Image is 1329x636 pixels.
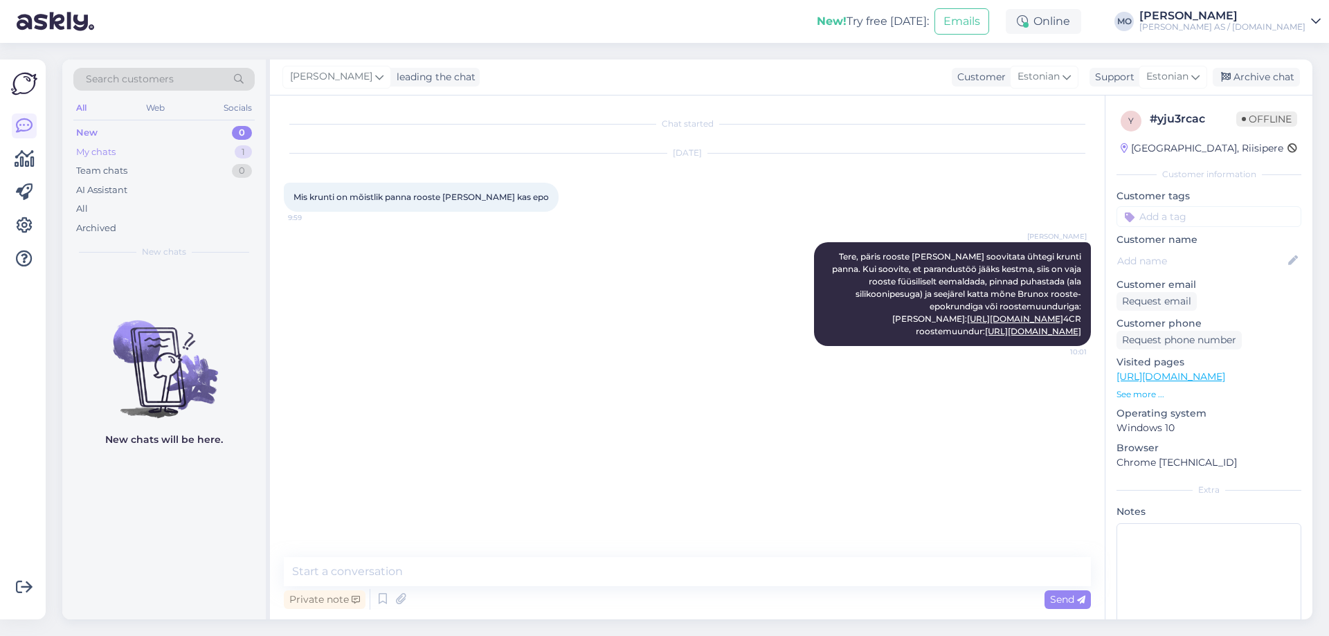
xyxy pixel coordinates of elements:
[1236,111,1297,127] span: Offline
[985,326,1081,336] a: [URL][DOMAIN_NAME]
[1116,388,1301,401] p: See more ...
[817,15,847,28] b: New!
[76,202,88,216] div: All
[143,99,168,117] div: Web
[391,70,476,84] div: leading the chat
[76,145,116,159] div: My chats
[232,164,252,178] div: 0
[62,296,266,420] img: No chats
[105,433,223,447] p: New chats will be here.
[1139,21,1305,33] div: [PERSON_NAME] AS / [DOMAIN_NAME]
[284,590,365,609] div: Private note
[1117,253,1285,269] input: Add name
[76,126,98,140] div: New
[1090,70,1134,84] div: Support
[1006,9,1081,34] div: Online
[1116,505,1301,519] p: Notes
[817,13,929,30] div: Try free [DATE]:
[76,164,127,178] div: Team chats
[1121,141,1283,156] div: [GEOGRAPHIC_DATA], Riisipere
[1116,316,1301,331] p: Customer phone
[952,70,1006,84] div: Customer
[86,72,174,87] span: Search customers
[288,212,340,223] span: 9:59
[1116,455,1301,470] p: Chrome [TECHNICAL_ID]
[934,8,989,35] button: Emails
[1139,10,1321,33] a: [PERSON_NAME][PERSON_NAME] AS / [DOMAIN_NAME]
[293,192,549,202] span: Mis krunti on mõistlik panna rooste [PERSON_NAME] kas epo
[290,69,372,84] span: [PERSON_NAME]
[1116,406,1301,421] p: Operating system
[832,251,1083,336] span: Tere, päris rooste [PERSON_NAME] soovitata ühtegi krunti panna. Kui soovite, et parandustöö jääks...
[1116,484,1301,496] div: Extra
[1050,593,1085,606] span: Send
[142,246,186,258] span: New chats
[1116,189,1301,203] p: Customer tags
[1116,355,1301,370] p: Visited pages
[76,183,127,197] div: AI Assistant
[1146,69,1188,84] span: Estonian
[1128,116,1134,126] span: y
[1116,441,1301,455] p: Browser
[11,71,37,97] img: Askly Logo
[76,221,116,235] div: Archived
[284,147,1091,159] div: [DATE]
[1114,12,1134,31] div: MO
[1116,168,1301,181] div: Customer information
[1150,111,1236,127] div: # yju3rcac
[1213,68,1300,87] div: Archive chat
[1116,370,1225,383] a: [URL][DOMAIN_NAME]
[1116,292,1197,311] div: Request email
[1116,233,1301,247] p: Customer name
[1027,231,1087,242] span: [PERSON_NAME]
[1116,206,1301,227] input: Add a tag
[73,99,89,117] div: All
[967,314,1063,324] a: [URL][DOMAIN_NAME]
[221,99,255,117] div: Socials
[1139,10,1305,21] div: [PERSON_NAME]
[1116,331,1242,349] div: Request phone number
[1035,347,1087,357] span: 10:01
[284,118,1091,130] div: Chat started
[1018,69,1060,84] span: Estonian
[1116,421,1301,435] p: Windows 10
[1116,278,1301,292] p: Customer email
[232,126,252,140] div: 0
[235,145,252,159] div: 1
